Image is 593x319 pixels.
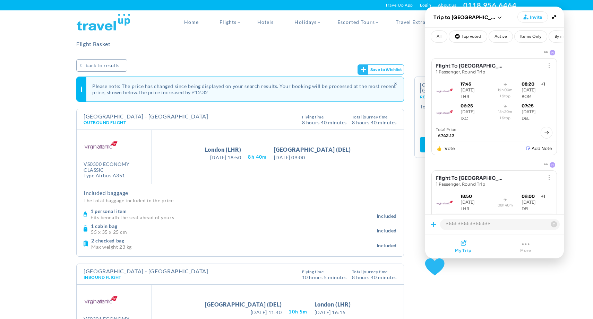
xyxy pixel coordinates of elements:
[385,10,439,34] a: Travel Extras
[76,34,111,54] h2: Flight Basket
[84,161,146,173] div: VS0300 ECONOMY CLASSIC
[352,119,397,125] span: 8 hours 40 Minutes
[92,83,398,96] p: Please note: The price has changed since being displayed on your search results. Your booking wil...
[377,213,397,220] span: Included
[463,1,517,9] a: 0118 956 6464
[420,137,511,152] a: Proceed
[91,208,377,214] h4: 1 personal item
[84,290,118,310] img: VS.png
[91,223,377,229] h4: 1 cabin bag
[315,300,351,309] span: London (LHR)
[352,270,397,274] span: Total Journey Time
[174,10,209,34] a: Home
[91,229,377,234] p: 55 x 35 x 25 cm
[352,115,397,119] span: Total Journey Time
[420,118,511,130] iframe: PayPal Message 1
[420,82,511,99] h2: [GEOGRAPHIC_DATA] - [GEOGRAPHIC_DATA]
[425,7,564,258] gamitee-draggable-frame: Joyned Window
[315,309,351,316] span: [DATE] 16:15
[84,120,126,125] span: Outbound Flight
[352,274,397,280] span: 8 hours 40 Minutes
[420,104,445,113] small: Total Price
[209,10,247,34] a: Flights
[274,145,351,154] span: [GEOGRAPHIC_DATA] (DEL)
[302,115,347,119] span: Flying Time
[84,135,118,155] img: VS.png
[358,64,404,75] gamitee-button: Get your friends' opinions
[377,227,397,234] span: Included
[302,274,347,280] span: 10 Hours 5 Minutes
[84,173,146,179] div: Type Airbus A351
[91,238,377,244] h4: 2 checked bag
[84,196,397,204] p: The total baggage included in the price
[205,309,282,316] span: [DATE] 11:40
[248,153,267,160] span: 8H 40M
[205,154,241,161] span: [DATE] 18:50
[84,114,208,119] h4: [GEOGRAPHIC_DATA] - [GEOGRAPHIC_DATA]
[76,59,127,72] a: BACK TO RESULTS
[205,145,241,154] span: London (LHR)
[91,214,377,220] p: Fits beneath the seat ahead of yours
[284,10,327,34] a: Holidays
[205,300,282,309] span: [GEOGRAPHIC_DATA] (DEL)
[302,270,347,274] span: Flying Time
[289,308,307,315] span: 10H 5M
[302,119,347,125] span: 8 Hours 40 Minutes
[84,189,397,196] h4: Included baggage
[84,275,121,280] span: Inbound Flight
[247,10,284,34] a: Hotels
[377,242,397,249] span: Included
[84,268,208,274] h4: [GEOGRAPHIC_DATA] - [GEOGRAPHIC_DATA]
[86,59,120,72] span: BACK TO RESULTS
[274,154,351,161] span: [DATE] 09:00
[327,10,385,34] a: Escorted Tours
[91,244,377,249] p: Max weight 23 kg
[420,95,511,99] small: Return Flight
